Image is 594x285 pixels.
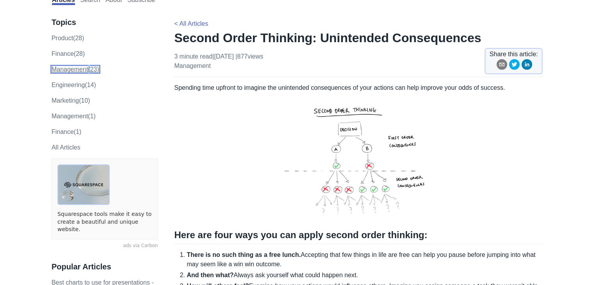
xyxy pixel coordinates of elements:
a: < All Articles [174,20,208,27]
a: finance(28) [52,50,85,57]
h1: Second Order Thinking: Unintended Consequences [174,30,542,46]
a: management(23) [52,66,99,73]
strong: And then what? [187,272,234,278]
h3: Popular Articles [52,262,158,272]
span: Share this article: [489,50,538,59]
a: All Articles [52,144,80,151]
img: second order [263,99,454,220]
button: email [496,59,507,73]
a: product(28) [52,35,84,41]
li: Always ask yourself what could happen next. [187,271,542,280]
a: Squarespace tools make it easy to create a beautiful and unique website. [57,210,152,233]
a: engineering(14) [52,82,96,88]
img: ads via Carbon [57,164,110,205]
a: Management(1) [52,113,96,119]
strong: There is no such thing as a free lunch. [187,251,301,258]
a: management [174,62,210,69]
p: 3 minute read | [DATE] [174,52,263,71]
h2: Here are four ways you can apply second order thinking: [174,229,542,244]
a: ads via Carbon [52,242,158,249]
a: Finance(1) [52,128,81,135]
a: marketing(10) [52,97,90,104]
p: Spending time upfront to imagine the unintended consequences of your actions can help improve you... [174,83,542,93]
span: | 877 views [235,53,263,60]
button: twitter [509,59,520,73]
button: linkedin [521,59,532,73]
li: Accepting that few things in life are free can help you pause before jumping into what may seem l... [187,250,542,269]
h3: Topics [52,18,158,27]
